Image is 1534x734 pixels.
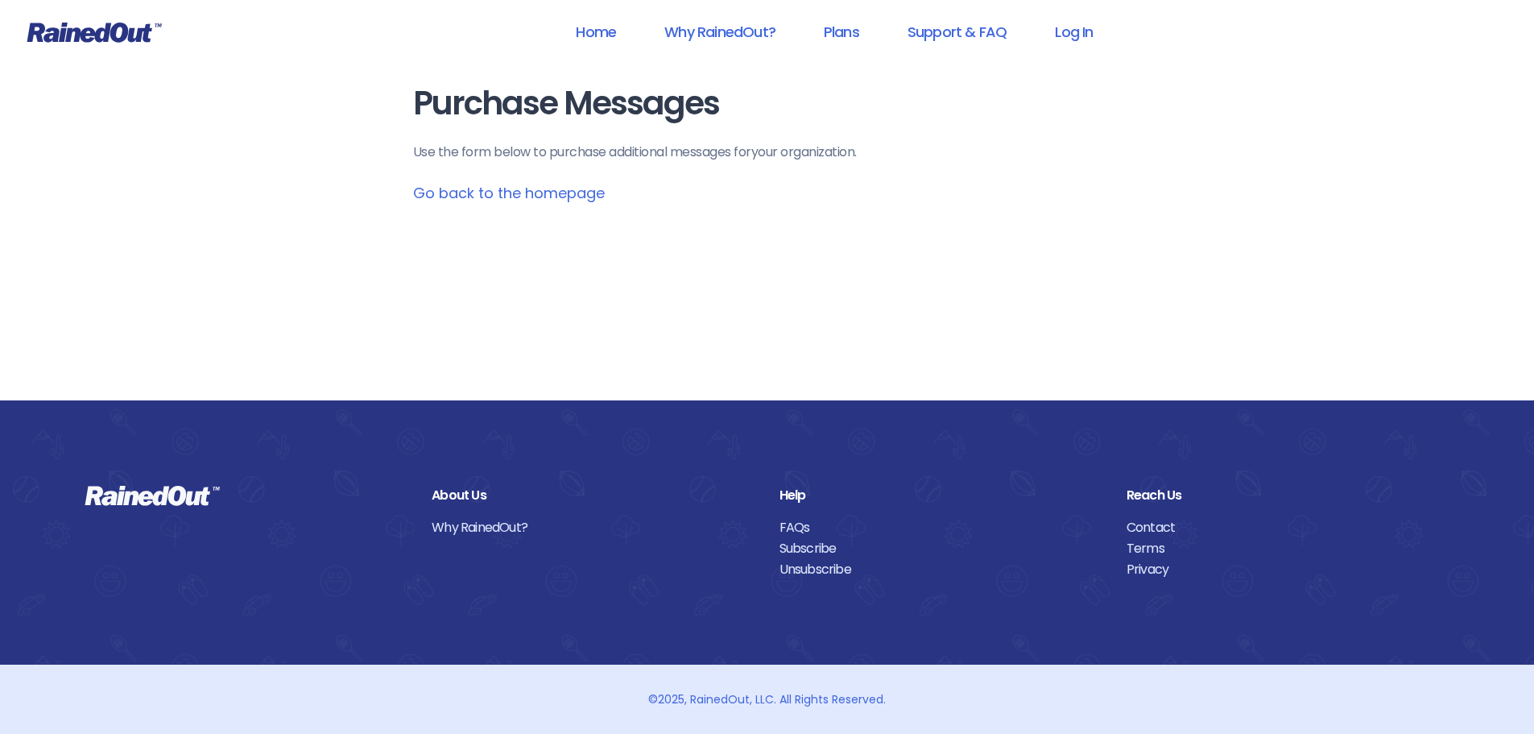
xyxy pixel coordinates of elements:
[1127,538,1449,559] a: Terms
[643,14,796,50] a: Why RainedOut?
[1034,14,1114,50] a: Log In
[432,517,755,538] a: Why RainedOut?
[413,183,605,203] a: Go back to the homepage
[413,143,1122,162] p: Use the form below to purchase additional messages for your organization .
[555,14,637,50] a: Home
[779,517,1102,538] a: FAQs
[432,485,755,506] div: About Us
[803,14,880,50] a: Plans
[1127,559,1449,580] a: Privacy
[779,559,1102,580] a: Unsubscribe
[779,538,1102,559] a: Subscribe
[413,85,1122,122] h1: Purchase Messages
[887,14,1027,50] a: Support & FAQ
[779,485,1102,506] div: Help
[1127,485,1449,506] div: Reach Us
[1127,517,1449,538] a: Contact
